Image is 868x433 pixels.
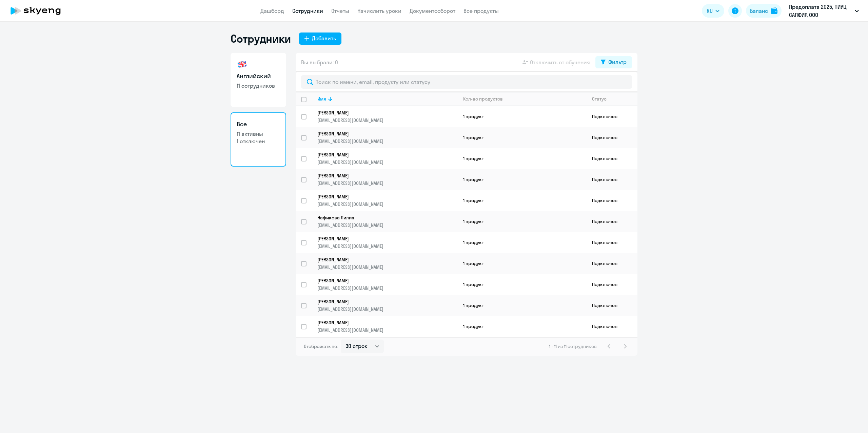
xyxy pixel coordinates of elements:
[237,137,280,145] p: 1 отключен
[587,148,637,169] td: Подключен
[317,194,448,200] p: [PERSON_NAME]
[587,274,637,295] td: Подключен
[317,278,457,291] a: [PERSON_NAME][EMAIL_ADDRESS][DOMAIN_NAME]
[317,180,457,186] p: [EMAIL_ADDRESS][DOMAIN_NAME]
[458,190,587,211] td: 1 продукт
[312,34,336,42] div: Добавить
[317,257,457,270] a: [PERSON_NAME][EMAIL_ADDRESS][DOMAIN_NAME]
[317,131,448,137] p: [PERSON_NAME]
[317,264,457,270] p: [EMAIL_ADDRESS][DOMAIN_NAME]
[750,7,768,15] div: Баланс
[317,236,457,249] a: [PERSON_NAME][EMAIL_ADDRESS][DOMAIN_NAME]
[587,127,637,148] td: Подключен
[463,96,586,102] div: Кол-во продуктов
[702,4,724,18] button: RU
[587,190,637,211] td: Подключен
[317,117,457,123] p: [EMAIL_ADDRESS][DOMAIN_NAME]
[592,96,607,102] div: Статус
[331,7,349,14] a: Отчеты
[587,106,637,127] td: Подключен
[410,7,455,14] a: Документооборот
[317,243,457,249] p: [EMAIL_ADDRESS][DOMAIN_NAME]
[317,278,448,284] p: [PERSON_NAME]
[237,130,280,137] p: 11 активны
[301,58,338,66] span: Вы выбрали: 0
[317,96,326,102] div: Имя
[317,299,457,312] a: [PERSON_NAME][EMAIL_ADDRESS][DOMAIN_NAME]
[317,152,457,165] a: [PERSON_NAME][EMAIL_ADDRESS][DOMAIN_NAME]
[458,148,587,169] td: 1 продукт
[595,56,632,68] button: Фильтр
[317,173,457,186] a: [PERSON_NAME][EMAIL_ADDRESS][DOMAIN_NAME]
[260,7,284,14] a: Дашборд
[317,222,457,228] p: [EMAIL_ADDRESS][DOMAIN_NAME]
[317,236,448,242] p: [PERSON_NAME]
[771,7,777,14] img: balance
[458,169,587,190] td: 1 продукт
[317,173,448,179] p: [PERSON_NAME]
[317,320,457,333] a: [PERSON_NAME][EMAIL_ADDRESS][DOMAIN_NAME]
[317,110,448,116] p: [PERSON_NAME]
[458,295,587,316] td: 1 продукт
[231,112,286,167] a: Все11 активны1 отключен
[317,299,448,305] p: [PERSON_NAME]
[789,3,852,19] p: Предоплата 2025, ПИУЦ САПФИР, ООО
[317,215,457,228] a: Нафикова Лилия[EMAIL_ADDRESS][DOMAIN_NAME]
[458,106,587,127] td: 1 продукт
[463,96,503,102] div: Кол-во продуктов
[317,257,448,263] p: [PERSON_NAME]
[317,201,457,207] p: [EMAIL_ADDRESS][DOMAIN_NAME]
[317,110,457,123] a: [PERSON_NAME][EMAIL_ADDRESS][DOMAIN_NAME]
[357,7,401,14] a: Начислить уроки
[299,33,341,45] button: Добавить
[458,211,587,232] td: 1 продукт
[237,72,280,81] h3: Английский
[549,343,597,349] span: 1 - 11 из 11 сотрудников
[231,53,286,107] a: Английский11 сотрудников
[237,120,280,129] h3: Все
[301,75,632,89] input: Поиск по имени, email, продукту или статусу
[317,320,448,326] p: [PERSON_NAME]
[317,138,457,144] p: [EMAIL_ADDRESS][DOMAIN_NAME]
[746,4,782,18] button: Балансbalance
[458,232,587,253] td: 1 продукт
[587,295,637,316] td: Подключен
[237,82,280,89] p: 11 сотрудников
[458,274,587,295] td: 1 продукт
[458,127,587,148] td: 1 продукт
[587,211,637,232] td: Подключен
[458,316,587,337] td: 1 продукт
[587,253,637,274] td: Подключен
[707,7,713,15] span: RU
[587,232,637,253] td: Подключен
[231,32,291,45] h1: Сотрудники
[317,159,457,165] p: [EMAIL_ADDRESS][DOMAIN_NAME]
[608,58,627,66] div: Фильтр
[317,194,457,207] a: [PERSON_NAME][EMAIL_ADDRESS][DOMAIN_NAME]
[317,152,448,158] p: [PERSON_NAME]
[587,169,637,190] td: Подключен
[317,96,457,102] div: Имя
[463,7,499,14] a: Все продукты
[458,253,587,274] td: 1 продукт
[592,96,637,102] div: Статус
[786,3,862,19] button: Предоплата 2025, ПИУЦ САПФИР, ООО
[237,59,248,70] img: english
[587,316,637,337] td: Подключен
[317,131,457,144] a: [PERSON_NAME][EMAIL_ADDRESS][DOMAIN_NAME]
[317,215,448,221] p: Нафикова Лилия
[317,327,457,333] p: [EMAIL_ADDRESS][DOMAIN_NAME]
[317,306,457,312] p: [EMAIL_ADDRESS][DOMAIN_NAME]
[317,285,457,291] p: [EMAIL_ADDRESS][DOMAIN_NAME]
[304,343,338,349] span: Отображать по:
[292,7,323,14] a: Сотрудники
